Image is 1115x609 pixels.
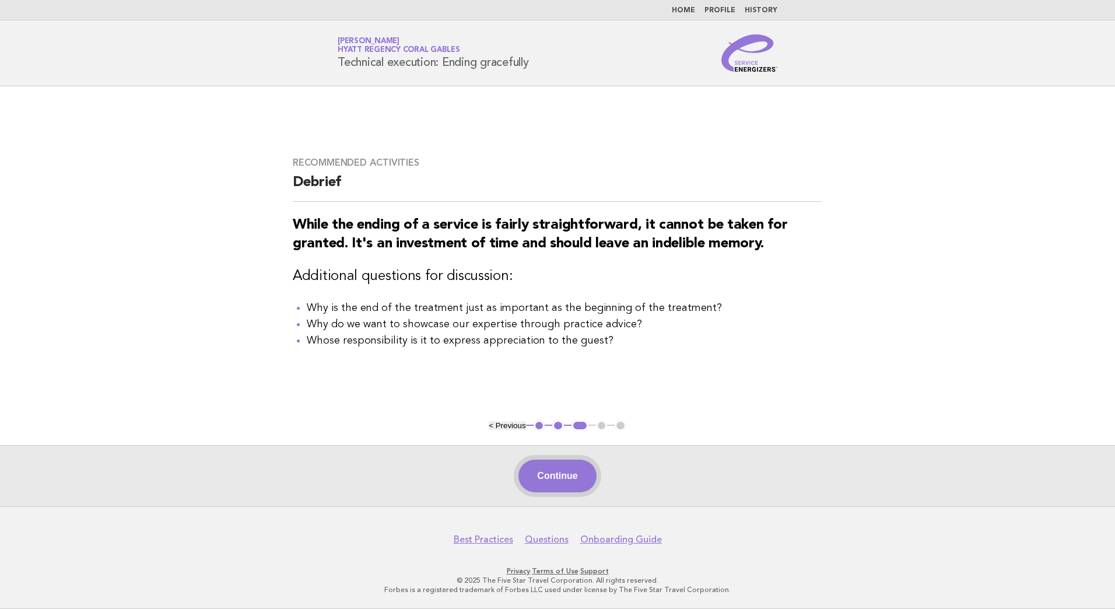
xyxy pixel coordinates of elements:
[745,7,777,14] a: History
[201,576,914,585] p: © 2025 The Five Star Travel Corporation. All rights reserved.
[518,460,596,492] button: Continue
[338,38,529,68] h1: Technical execution: Ending gracefully
[307,332,822,349] li: Whose responsibility is it to express appreciation to the guest?
[571,420,588,432] button: 3
[534,420,545,432] button: 1
[293,218,787,251] strong: While the ending of a service is fairly straightforward, it cannot be taken for granted. It's an ...
[201,585,914,594] p: Forbes is a registered trademark of Forbes LLC used under license by The Five Star Travel Corpora...
[532,567,578,575] a: Terms of Use
[507,567,530,575] a: Privacy
[293,157,822,169] h3: Recommended activities
[338,37,460,54] a: [PERSON_NAME]Hyatt Regency Coral Gables
[293,173,822,202] h2: Debrief
[307,300,822,316] li: Why is the end of the treatment just as important as the beginning of the treatment?
[489,421,525,430] button: < Previous
[672,7,695,14] a: Home
[454,534,513,545] a: Best Practices
[293,267,822,286] h3: Additional questions for discussion:
[338,47,460,54] span: Hyatt Regency Coral Gables
[580,534,662,545] a: Onboarding Guide
[307,316,822,332] li: Why do we want to showcase our expertise through practice advice?
[525,534,569,545] a: Questions
[580,567,609,575] a: Support
[721,34,777,72] img: Service Energizers
[704,7,735,14] a: Profile
[552,420,564,432] button: 2
[201,566,914,576] p: · ·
